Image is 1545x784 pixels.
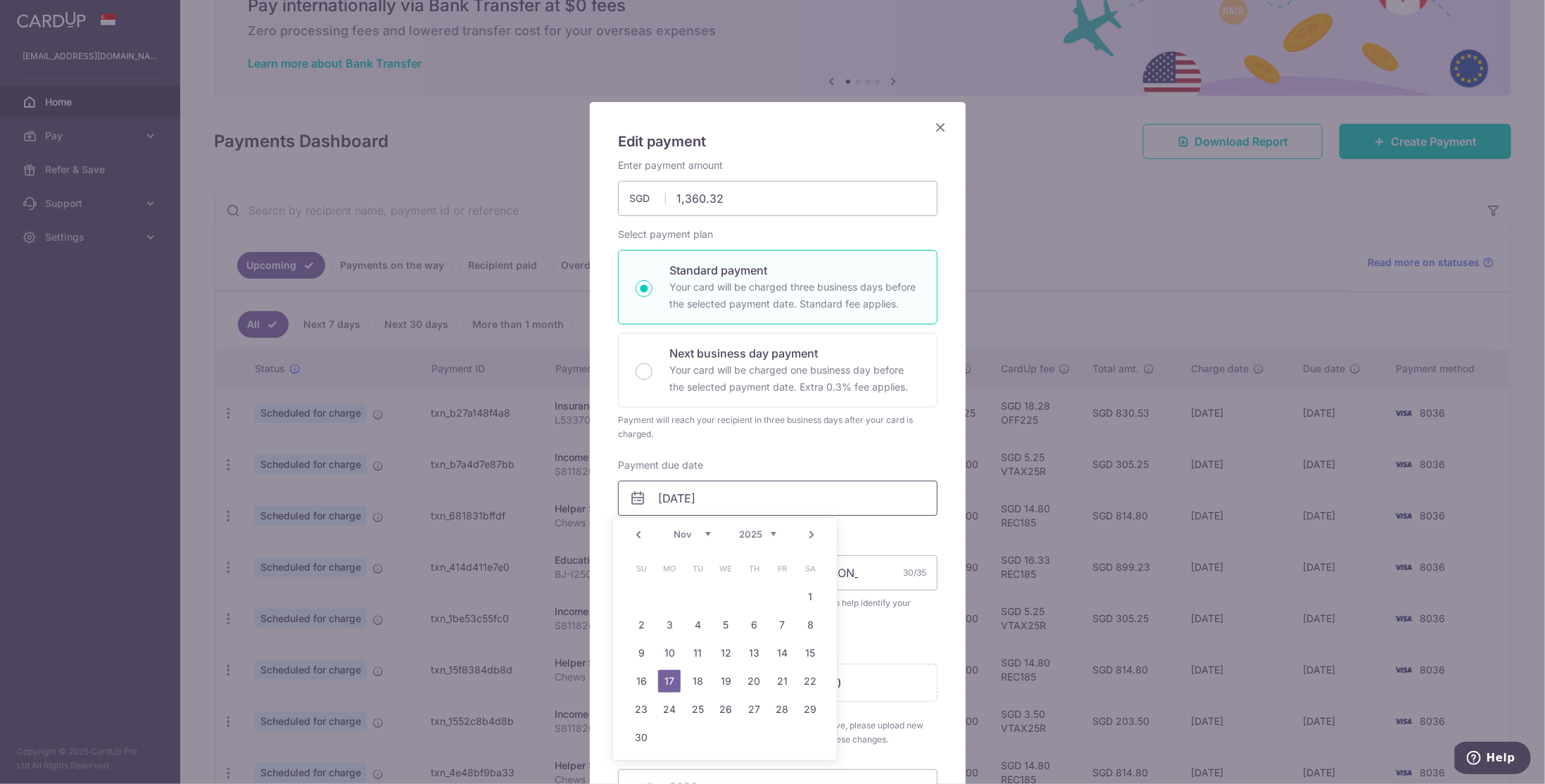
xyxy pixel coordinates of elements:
p: Standard payment [669,262,920,279]
p: Your card will be charged one business day before the selected payment date. Extra 0.3% fee applies. [669,362,920,396]
a: 11 [686,642,709,664]
span: Help [32,10,61,23]
span: Monday [658,557,681,580]
a: 12 [714,642,737,664]
p: Your card will be charged three business days before the selected payment date. Standard fee appl... [669,279,920,312]
a: 30 [630,726,652,749]
a: 22 [799,670,821,693]
label: Payment due date [618,458,703,472]
a: Next [803,526,820,543]
a: 16 [630,670,652,693]
h5: Edit payment [618,130,938,153]
a: 17 [658,670,681,693]
iframe: Opens a widget where you can find more information [1455,742,1531,777]
a: 25 [686,698,709,721]
input: 0.00 [618,181,938,216]
a: 23 [630,698,652,721]
a: 9 [630,642,652,664]
a: 27 [743,698,765,721]
button: Close [932,119,949,136]
a: 19 [714,670,737,693]
a: 7 [771,614,793,636]
label: Enter payment amount [618,158,723,172]
span: Friday [771,557,793,580]
div: 30/35 [903,566,926,580]
a: 13 [743,642,765,664]
a: 29 [799,698,821,721]
a: 6 [743,614,765,636]
a: 28 [771,698,793,721]
div: Payment will reach your recipient in three business days after your card is charged. [618,413,938,441]
span: Sunday [630,557,652,580]
span: SGD [629,191,666,206]
a: 5 [714,614,737,636]
span: Saturday [799,557,821,580]
span: Wednesday [714,557,737,580]
a: 20 [743,670,765,693]
a: 26 [714,698,737,721]
a: 18 [686,670,709,693]
a: 8 [799,614,821,636]
a: 15 [799,642,821,664]
label: Select payment plan [618,227,713,241]
span: Thursday [743,557,765,580]
a: 10 [658,642,681,664]
a: Prev [630,526,647,543]
span: Tuesday [686,557,709,580]
input: DD / MM / YYYY [618,481,938,516]
a: 21 [771,670,793,693]
a: 1 [799,586,821,608]
a: 14 [771,642,793,664]
p: Next business day payment [669,345,920,362]
a: 3 [658,614,681,636]
a: 24 [658,698,681,721]
a: 4 [686,614,709,636]
a: 2 [630,614,652,636]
